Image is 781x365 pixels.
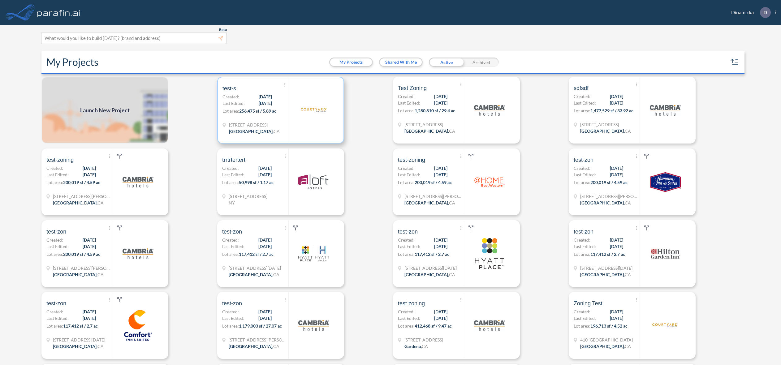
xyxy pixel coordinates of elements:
span: Lot area: [46,180,63,185]
span: Last Edited: [398,315,420,321]
img: add [41,77,168,144]
span: test-zoning [46,156,74,164]
span: [GEOGRAPHIC_DATA] , [580,344,625,349]
span: Created: [574,308,590,315]
div: Redondo Beach, CA [404,128,455,134]
span: Last Edited: [574,315,596,321]
span: [DATE] [83,165,96,171]
span: 777 N Francisca Ave [229,337,287,343]
span: Lot area: [398,108,415,113]
button: My Projects [330,58,372,66]
img: logo [298,238,329,269]
div: Active [429,58,464,67]
span: 439 Main St [229,193,267,200]
span: Last Edited: [46,171,69,178]
span: [GEOGRAPHIC_DATA] , [404,200,449,205]
img: logo [474,166,505,197]
div: Redondo Beach, CA [580,271,631,278]
img: logo [474,95,505,126]
div: Redondo Beach, CA [53,200,104,206]
img: logo [650,95,681,126]
span: Last Edited: [46,243,69,250]
button: sort [730,57,740,67]
span: [GEOGRAPHIC_DATA] , [53,200,97,205]
span: trrtrtertert [222,156,245,164]
span: Last Edited: [46,315,69,321]
span: Created: [574,165,590,171]
span: Zoning Test [574,300,602,307]
span: 621 Beryl St [53,193,112,200]
span: [DATE] [83,308,96,315]
span: CA [449,128,455,134]
img: logo [650,310,681,341]
span: Lot area: [398,251,415,257]
span: CA [449,272,455,277]
h2: My Projects [46,56,98,68]
span: Last Edited: [398,100,420,106]
span: 817 N Lucia Ave [53,337,105,343]
span: test zoning [398,300,425,307]
span: Lot area: [46,251,63,257]
span: 915 Diamond St [404,121,455,128]
span: Created: [222,93,239,100]
span: 50,998 sf / 1.17 ac [239,180,274,185]
span: [GEOGRAPHIC_DATA] , [229,129,274,134]
span: CA [422,344,428,349]
span: test-zon [574,228,593,235]
span: 117,412 sf / 2.7 ac [590,251,625,257]
span: NY [229,200,235,205]
span: [DATE] [610,100,623,106]
span: [GEOGRAPHIC_DATA] , [229,344,273,349]
span: CA [449,200,455,205]
span: [DATE] [258,171,272,178]
span: 1,179,003 sf / 27.07 ac [239,323,282,328]
div: Redondo Beach, CA [53,343,104,350]
span: [DATE] [259,100,272,106]
span: [DATE] [83,171,96,178]
span: test-zon [46,300,66,307]
span: Last Edited: [574,171,596,178]
span: [GEOGRAPHIC_DATA] , [404,272,449,277]
span: Created: [46,308,63,315]
span: 1,280,810 sf / 29.4 ac [415,108,455,113]
span: [GEOGRAPHIC_DATA] , [229,272,273,277]
span: Last Edited: [574,100,596,106]
span: 2015 W Redondo Beach Blvd [404,337,443,343]
div: Redondo Beach, CA [404,271,455,278]
span: Last Edited: [398,243,420,250]
span: Lot area: [222,323,239,328]
span: [DATE] [434,315,447,321]
span: Last Edited: [222,243,244,250]
span: [DATE] [83,315,96,321]
span: [DATE] [434,100,447,106]
span: [DATE] [610,171,623,178]
span: [DATE] [434,308,447,315]
div: Redondo Beach, CA [580,200,631,206]
span: [GEOGRAPHIC_DATA] , [404,128,449,134]
img: logo [123,238,153,269]
span: test-zon [574,156,593,164]
span: [DATE] [258,243,272,250]
span: Created: [222,308,239,315]
div: Dinamicka [722,7,776,18]
img: logo [123,310,153,341]
img: logo [298,166,329,197]
span: 621 Beryl St [580,193,639,200]
span: 621 Beryl St [53,265,112,271]
span: CA [97,272,104,277]
span: test-zon [398,228,418,235]
span: [DATE] [258,237,272,243]
span: Created: [398,237,415,243]
span: 200,019 sf / 4.59 ac [415,180,452,185]
span: 256,475 sf / 5.89 ac [239,108,276,114]
span: [DATE] [258,315,272,321]
span: Created: [398,93,415,100]
span: [DATE] [610,315,623,321]
img: logo [298,310,329,341]
span: 200,019 sf / 4.59 ac [590,180,628,185]
span: Created: [46,165,63,171]
span: Lot area: [222,180,239,185]
span: CA [625,344,631,349]
span: 200,019 sf / 4.59 ac [63,251,100,257]
span: CA [625,272,631,277]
